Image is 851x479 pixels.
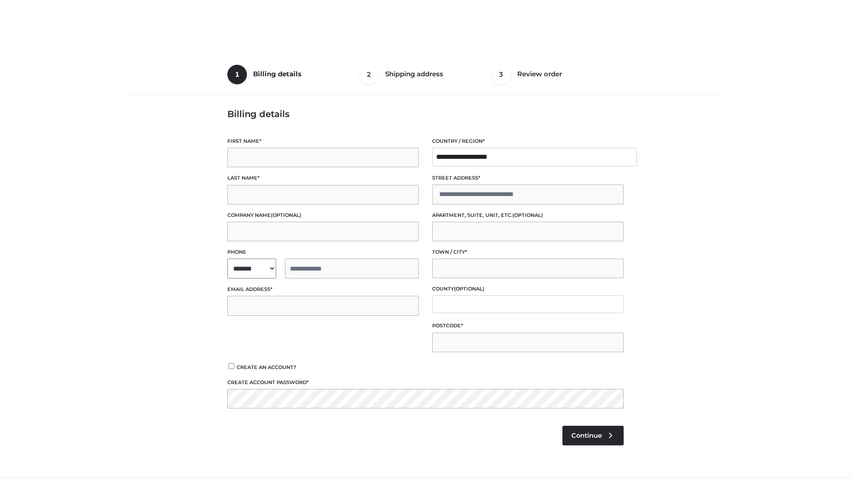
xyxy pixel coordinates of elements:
h3: Billing details [227,109,624,119]
label: Postcode [432,322,624,330]
label: Town / City [432,248,624,256]
label: Apartment, suite, unit, etc. [432,211,624,220]
span: (optional) [271,212,301,218]
span: Review order [517,70,562,78]
span: Shipping address [385,70,443,78]
label: Create account password [227,378,624,387]
span: Continue [571,432,602,440]
label: Email address [227,285,419,294]
label: Country / Region [432,137,624,145]
span: 1 [227,65,247,84]
label: Company name [227,211,419,220]
span: (optional) [454,286,484,292]
span: (optional) [512,212,543,218]
label: First name [227,137,419,145]
label: County [432,285,624,293]
span: 3 [492,65,511,84]
span: Billing details [253,70,301,78]
span: 2 [359,65,379,84]
label: Phone [227,248,419,256]
a: Continue [562,426,624,445]
span: Create an account? [237,364,297,370]
label: Street address [432,174,624,182]
label: Last name [227,174,419,182]
input: Create an account? [227,363,235,369]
